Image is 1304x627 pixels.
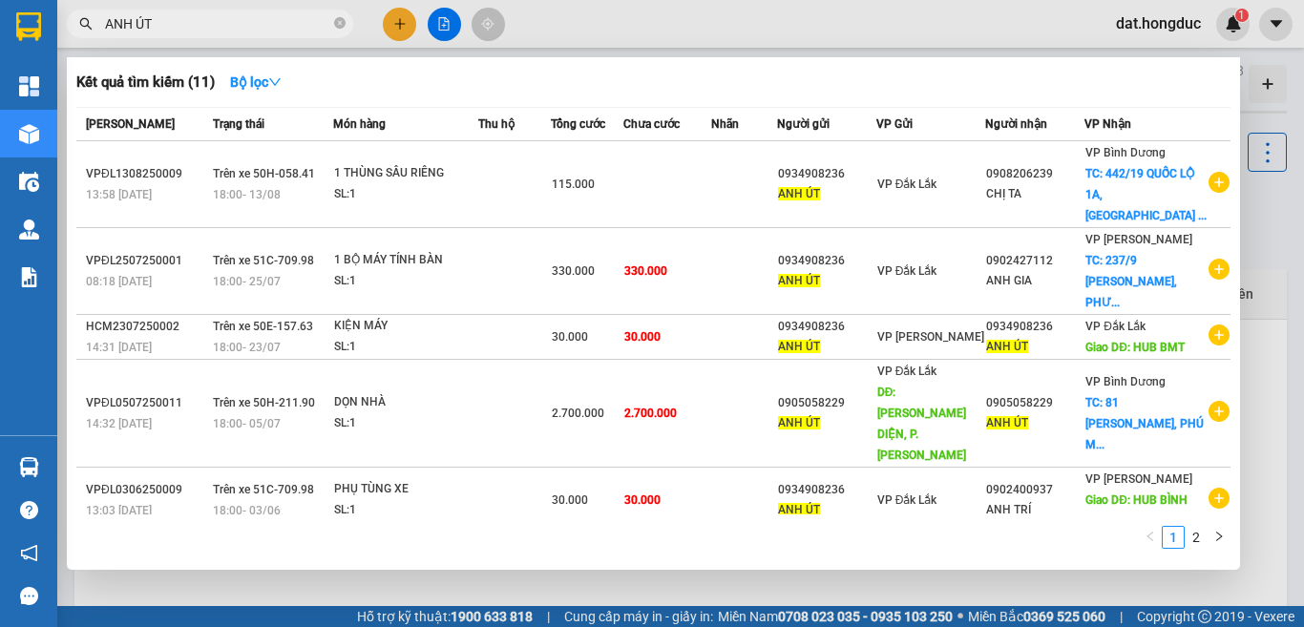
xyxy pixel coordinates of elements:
span: Trên xe 51C-709.98 [213,254,314,267]
span: Giao DĐ: HUB BMT [1085,341,1185,354]
div: ANH TRÍ [986,500,1083,520]
div: SL: 1 [334,337,477,358]
span: Chưa cước [623,117,680,131]
span: notification [20,544,38,562]
div: 0905058229 [986,393,1083,413]
div: 0902400937 [986,480,1083,500]
span: plus-circle [1209,401,1230,422]
span: TC: 237/9 [PERSON_NAME], PHƯ... [1085,254,1177,309]
span: 18:00 - 13/08 [213,188,281,201]
img: warehouse-icon [19,457,39,477]
span: VP Bình Dương [1085,146,1166,159]
span: VP [PERSON_NAME] [877,330,984,344]
span: Người gửi [777,117,830,131]
span: 30.000 [552,493,588,507]
span: 13:58 [DATE] [86,188,152,201]
li: 2 [1185,526,1208,549]
span: 14:31 [DATE] [86,341,152,354]
span: 13:03 [DATE] [86,504,152,517]
span: ANH ÚT [778,274,820,287]
div: 0905058229 [778,393,875,413]
span: Trạng thái [213,117,264,131]
span: 18:00 - 05/07 [213,417,281,430]
span: plus-circle [1209,488,1230,509]
span: Trên xe 51C-709.98 [213,483,314,496]
span: VP Đắk Lắk [877,365,937,378]
span: 30.000 [624,330,661,344]
span: 330.000 [624,264,667,278]
div: SL: 1 [334,271,477,292]
span: TC: 442/19 QUỐC LỘ 1A, [GEOGRAPHIC_DATA] ... [1085,167,1207,222]
span: close-circle [334,17,346,29]
span: Món hàng [333,117,386,131]
span: VP Đắk Lắk [877,178,937,191]
span: plus-circle [1209,172,1230,193]
span: 08:18 [DATE] [86,275,152,288]
img: warehouse-icon [19,124,39,144]
img: warehouse-icon [19,172,39,192]
span: Trên xe 50H-058.41 [213,167,315,180]
li: Next Page [1208,526,1230,549]
div: DỌN NHÀ [334,392,477,413]
div: 0902427112 [986,251,1083,271]
div: 0908206239 [986,164,1083,184]
span: search [79,17,93,31]
div: KIỆN MÁY [334,316,477,337]
div: SL: 1 [334,500,477,521]
span: TC: 81 [PERSON_NAME], PHÚ M... [1085,396,1204,451]
span: Giao DĐ: HUB BÌNH THẠNH [1085,493,1188,528]
span: 2.700.000 [552,407,604,420]
span: left [1145,531,1156,542]
span: 30.000 [624,493,661,507]
button: Bộ lọcdown [215,67,297,97]
span: 14:32 [DATE] [86,417,152,430]
a: 1 [1163,527,1184,548]
div: 0934908236 [778,480,875,500]
span: Người nhận [985,117,1047,131]
div: CHỊ TA [986,184,1083,204]
span: Trên xe 50H-211.90 [213,396,315,409]
div: 1 THÙNG SẦU RIÊNG [334,163,477,184]
span: 18:00 - 25/07 [213,275,281,288]
div: SL: 1 [334,184,477,205]
div: ANH GIA [986,271,1083,291]
span: ANH ÚT [986,340,1028,353]
span: question-circle [20,501,38,519]
img: solution-icon [19,267,39,287]
span: DĐ: [PERSON_NAME] DIỆN, P.[PERSON_NAME] [877,386,966,462]
div: SL: 1 [334,413,477,434]
span: VP Đắk Lắk [1085,320,1146,333]
span: plus-circle [1209,259,1230,280]
span: Trên xe 50E-157.63 [213,320,313,333]
a: 2 [1186,527,1207,548]
span: VP Gửi [876,117,913,131]
span: 18:00 - 23/07 [213,341,281,354]
span: Tổng cước [551,117,605,131]
img: warehouse-icon [19,219,39,240]
span: 115.000 [552,178,595,191]
button: left [1139,526,1162,549]
div: 0934908236 [778,317,875,337]
span: message [20,587,38,605]
img: dashboard-icon [19,76,39,96]
span: down [268,75,282,89]
span: VP [PERSON_NAME] [1085,472,1192,486]
span: ANH ÚT [778,416,820,429]
span: 18:00 - 03/06 [213,504,281,517]
div: 0934908236 [986,317,1083,337]
span: plus-circle [1209,324,1230,345]
strong: Bộ lọc [230,74,282,90]
span: Nhãn [711,117,739,131]
span: VP Đắk Lắk [877,493,937,507]
span: VP Bình Dương [1085,375,1166,388]
div: VPĐL0507250011 [86,393,207,413]
span: 330.000 [552,264,595,278]
span: VP [PERSON_NAME] [1085,233,1192,246]
div: VPĐL1308250009 [86,164,207,184]
div: 0934908236 [778,164,875,184]
span: ANH ÚT [778,340,820,353]
div: VPĐL0306250009 [86,480,207,500]
div: 1 BỘ MÁY TÍNH BÀN [334,250,477,271]
span: 30.000 [552,330,588,344]
button: right [1208,526,1230,549]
